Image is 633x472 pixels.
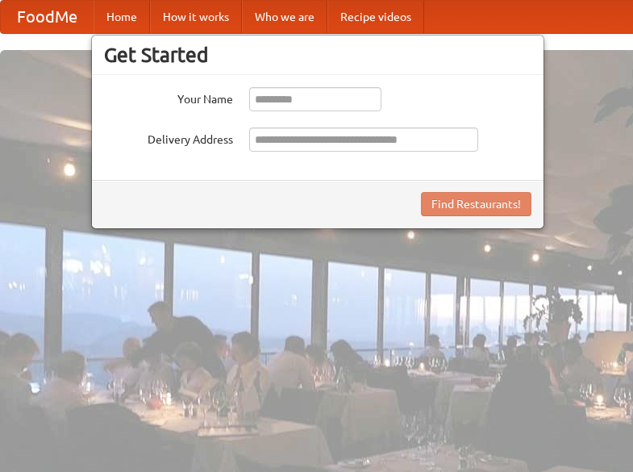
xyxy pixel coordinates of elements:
[242,1,327,33] a: Who we are
[1,1,94,33] a: FoodMe
[104,43,531,67] h3: Get Started
[327,1,424,33] a: Recipe videos
[421,192,531,216] button: Find Restaurants!
[94,1,150,33] a: Home
[104,127,233,148] label: Delivery Address
[104,87,233,107] label: Your Name
[150,1,242,33] a: How it works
